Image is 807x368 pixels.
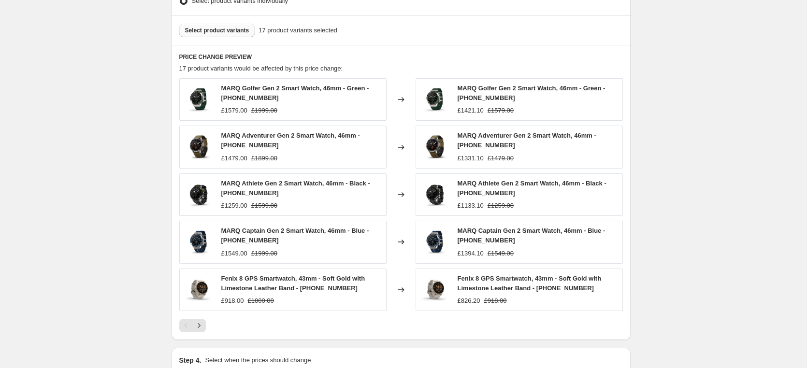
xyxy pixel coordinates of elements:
div: £1259.00 [221,201,247,211]
div: £1549.00 [221,249,247,258]
h6: PRICE CHANGE PREVIEW [179,53,623,61]
span: MARQ Adventurer Gen 2 Smart Watch, 46mm - [PHONE_NUMBER] [221,132,360,149]
p: Select when the prices should change [205,355,311,365]
span: MARQ Adventurer Gen 2 Smart Watch, 46mm - [PHONE_NUMBER] [458,132,596,149]
img: 010-02648-31_80x.png [185,133,214,162]
span: MARQ Golfer Gen 2 Smart Watch, 46mm - Green - [PHONE_NUMBER] [458,85,605,101]
span: Fenix 8 GPS Smartwatch, 43mm - Soft Gold with Limestone Leather Band - [PHONE_NUMBER] [221,275,365,292]
span: MARQ Athlete Gen 2 Smart Watch, 46mm - Black - [PHONE_NUMBER] [221,180,370,197]
img: 010-02648-11_80x.png [185,227,214,256]
nav: Pagination [179,319,206,332]
span: MARQ Captain Gen 2 Smart Watch, 46mm - Blue - [PHONE_NUMBER] [458,227,605,244]
div: £1331.10 [458,154,484,163]
strike: £1549.00 [488,249,514,258]
div: £1579.00 [221,106,247,115]
button: Next [192,319,206,332]
strike: £1259.00 [488,201,514,211]
button: Select product variants [179,24,255,37]
div: £1479.00 [221,154,247,163]
h2: Step 4. [179,355,202,365]
img: 010-02648-21main_80x.png [421,85,450,114]
strike: £1599.00 [251,201,277,211]
strike: £1479.00 [488,154,514,163]
img: 010-02648-31_80x.png [421,133,450,162]
span: MARQ Golfer Gen 2 Smart Watch, 46mm - Green - [PHONE_NUMBER] [221,85,369,101]
strike: £1999.00 [251,249,277,258]
img: 010-02648-11_80x.png [421,227,450,256]
div: £1133.10 [458,201,484,211]
div: £1394.10 [458,249,484,258]
img: 010-02648-41main_80x.png [185,180,214,209]
strike: £1000.00 [248,296,274,306]
span: Select product variants [185,27,249,34]
img: Garminfenix843mmAMOLEDSapphireGoldFogGrayLeather010-02903-40_1_80x.jpg [421,275,450,304]
img: 010-02648-41main_80x.png [421,180,450,209]
div: £918.00 [221,296,244,306]
img: 010-02648-21main_80x.png [185,85,214,114]
div: £826.20 [458,296,480,306]
span: 17 product variants would be affected by this price change: [179,65,343,72]
img: Garminfenix843mmAMOLEDSapphireGoldFogGrayLeather010-02903-40_1_80x.jpg [185,275,214,304]
div: £1421.10 [458,106,484,115]
strike: £1579.00 [488,106,514,115]
span: Fenix 8 GPS Smartwatch, 43mm - Soft Gold with Limestone Leather Band - [PHONE_NUMBER] [458,275,602,292]
span: MARQ Athlete Gen 2 Smart Watch, 46mm - Black - [PHONE_NUMBER] [458,180,606,197]
strike: £918.00 [484,296,507,306]
strike: £1899.00 [251,154,277,163]
span: 17 product variants selected [259,26,337,35]
span: MARQ Captain Gen 2 Smart Watch, 46mm - Blue - [PHONE_NUMBER] [221,227,369,244]
strike: £1999.00 [251,106,277,115]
